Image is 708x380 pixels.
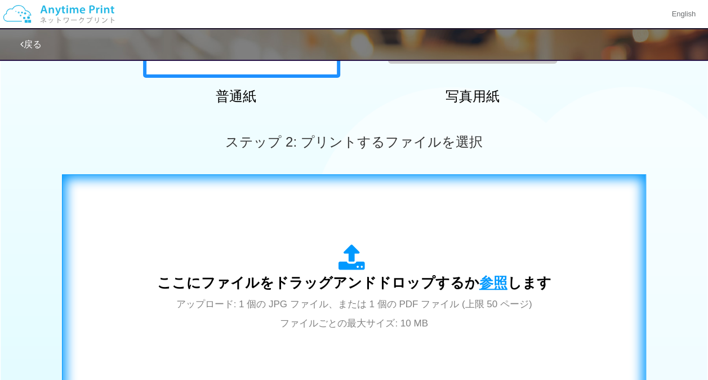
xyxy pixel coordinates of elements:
[20,39,42,49] a: 戻る
[157,275,551,290] span: ここにファイルをドラッグアンドドロップするか します
[374,89,571,104] h2: 写真用紙
[479,275,507,290] span: 参照
[137,89,335,104] h2: 普通紙
[176,299,532,329] span: アップロード: 1 個の JPG ファイル、または 1 個の PDF ファイル (上限 50 ページ) ファイルごとの最大サイズ: 10 MB
[225,134,482,149] span: ステップ 2: プリントするファイルを選択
